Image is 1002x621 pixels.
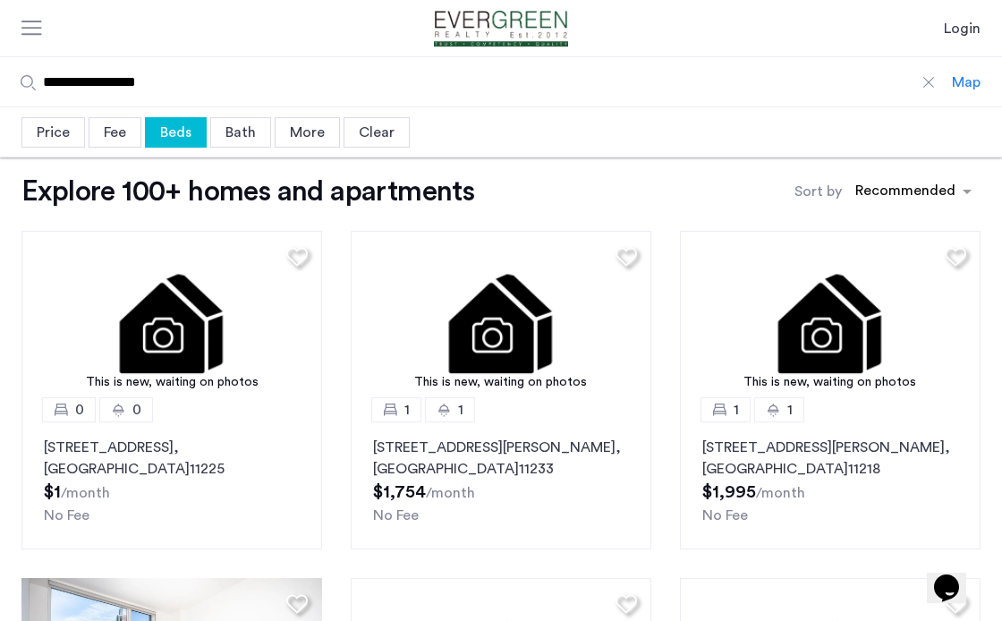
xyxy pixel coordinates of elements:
[794,181,842,202] label: Sort by
[702,437,958,480] p: [STREET_ADDRESS][PERSON_NAME] 11218
[927,549,984,603] iframe: chat widget
[145,117,207,148] div: Beds
[702,483,756,501] span: $1,995
[756,486,805,500] sub: /month
[351,410,651,549] a: 11[STREET_ADDRESS][PERSON_NAME], [GEOGRAPHIC_DATA]11233No Fee
[426,486,475,500] sub: /month
[404,399,410,421] span: 1
[351,231,651,410] a: This is new, waiting on photos
[44,483,61,501] span: $1
[458,399,463,421] span: 1
[351,231,651,410] img: 3.gif
[373,437,629,480] p: [STREET_ADDRESS][PERSON_NAME] 11233
[787,399,793,421] span: 1
[21,117,85,148] div: Price
[210,117,271,148] div: Bath
[21,231,322,410] a: This is new, waiting on photos
[44,508,89,523] span: No Fee
[702,508,748,523] span: No Fee
[846,175,981,208] ng-select: sort-apartment
[413,11,589,47] img: logo
[21,410,322,549] a: 00[STREET_ADDRESS], [GEOGRAPHIC_DATA]11225No Fee
[689,373,972,392] div: This is new, waiting on photos
[30,373,313,392] div: This is new, waiting on photos
[104,125,126,140] span: Fee
[853,180,955,206] div: Recommended
[680,231,981,410] img: 3.gif
[275,117,340,148] div: More
[44,437,300,480] p: [STREET_ADDRESS] 11225
[21,174,474,209] h1: Explore 100+ homes and apartments
[21,231,322,410] img: 3.gif
[944,18,981,39] a: Login
[734,399,739,421] span: 1
[344,117,410,148] div: Clear
[680,410,981,549] a: 11[STREET_ADDRESS][PERSON_NAME], [GEOGRAPHIC_DATA]11218No Fee
[75,399,84,421] span: 0
[952,72,981,93] div: Map
[680,231,981,410] a: This is new, waiting on photos
[413,11,589,47] a: Cazamio Logo
[132,399,141,421] span: 0
[373,508,419,523] span: No Fee
[360,373,642,392] div: This is new, waiting on photos
[61,486,110,500] sub: /month
[373,483,426,501] span: $1,754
